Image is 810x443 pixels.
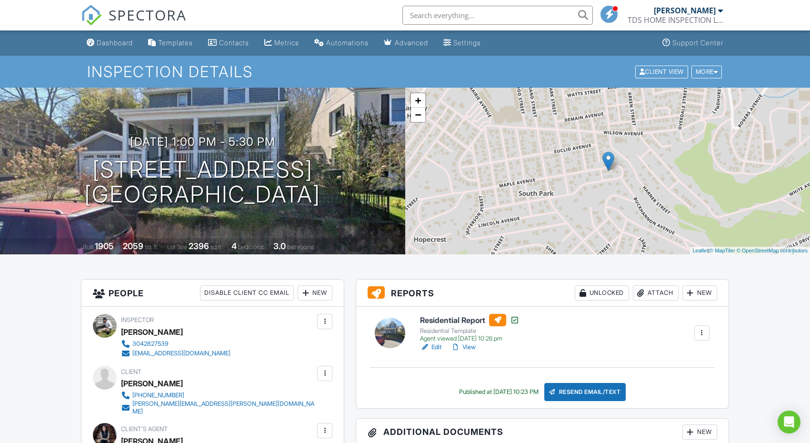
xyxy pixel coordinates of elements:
[145,243,158,251] span: sq. ft.
[121,376,183,391] div: [PERSON_NAME]
[380,34,432,52] a: Advanced
[411,108,425,122] a: Zoom out
[260,34,303,52] a: Metrics
[420,314,520,326] h6: Residential Report
[672,39,723,47] div: Support Center
[459,388,539,396] div: Published at [DATE] 10:23 PM
[97,39,133,47] div: Dashboard
[231,241,237,251] div: 4
[691,65,722,78] div: More
[411,93,425,108] a: Zoom in
[420,327,520,335] div: Residential Template
[402,6,593,25] input: Search everything...
[200,285,294,301] div: Disable Client CC Email
[575,285,629,301] div: Unlocked
[287,243,314,251] span: bathrooms
[144,34,197,52] a: Templates
[420,335,520,342] div: Agent viewed [DATE] 10:26 pm
[81,13,187,33] a: SPECTORA
[710,248,735,253] a: © MapTiler
[310,34,372,52] a: Automations (Basic)
[633,285,679,301] div: Attach
[635,65,688,78] div: Client View
[654,6,716,15] div: [PERSON_NAME]
[158,39,193,47] div: Templates
[123,241,143,251] div: 2059
[440,34,485,52] a: Settings
[634,68,690,75] a: Client View
[298,285,332,301] div: New
[628,15,723,25] div: TDS HOME INSPECTION LLC
[682,424,717,440] div: New
[109,5,187,25] span: SPECTORA
[273,241,286,251] div: 3.0
[420,342,441,352] a: Edit
[121,349,230,358] a: [EMAIL_ADDRESS][DOMAIN_NAME]
[83,243,93,251] span: Built
[692,248,708,253] a: Leaflet
[87,63,723,80] h1: Inspection Details
[395,39,428,47] div: Advanced
[778,411,800,433] div: Open Intercom Messenger
[453,39,481,47] div: Settings
[420,314,520,342] a: Residential Report Residential Template Agent viewed [DATE] 10:26 pm
[737,248,808,253] a: © OpenStreetMap contributors
[690,247,810,255] div: |
[132,340,169,348] div: 3042827539
[659,34,727,52] a: Support Center
[121,368,141,375] span: Client
[132,350,230,357] div: [EMAIL_ADDRESS][DOMAIN_NAME]
[130,135,275,148] h3: [DATE] 1:00 pm - 5:30 pm
[83,34,137,52] a: Dashboard
[121,391,315,400] a: [PHONE_NUMBER]
[204,34,253,52] a: Contacts
[451,342,476,352] a: View
[219,39,249,47] div: Contacts
[274,39,299,47] div: Metrics
[238,243,264,251] span: bedrooms
[682,285,717,301] div: New
[167,243,187,251] span: Lot Size
[121,400,315,415] a: [PERSON_NAME][EMAIL_ADDRESS][PERSON_NAME][DOMAIN_NAME]
[544,383,626,401] div: Resend Email/Text
[81,5,102,26] img: The Best Home Inspection Software - Spectora
[81,280,344,307] h3: People
[210,243,222,251] span: sq.ft.
[95,241,114,251] div: 1905
[121,325,183,339] div: [PERSON_NAME]
[356,280,729,307] h3: Reports
[121,339,230,349] a: 3042827539
[121,425,168,433] span: Client's Agent
[326,39,369,47] div: Automations
[189,241,209,251] div: 2396
[121,316,154,323] span: Inspector
[132,392,184,399] div: [PHONE_NUMBER]
[84,157,320,208] h1: [STREET_ADDRESS] [GEOGRAPHIC_DATA]
[132,400,315,415] div: [PERSON_NAME][EMAIL_ADDRESS][PERSON_NAME][DOMAIN_NAME]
